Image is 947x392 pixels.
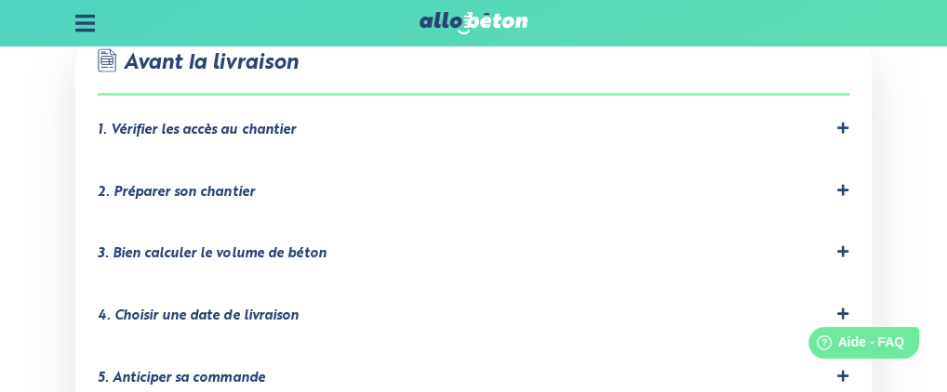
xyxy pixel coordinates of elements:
[98,308,298,324] div: 4. Choisir une date de livraison
[420,12,527,34] img: allobéton
[98,49,848,97] div: Avant la livraison
[98,371,264,386] div: 5. Anticiper sa commande
[98,185,254,201] div: 2. Préparer son chantier
[98,246,326,262] div: 3. Bien calculer le volume de béton
[98,123,295,138] div: 1. Vérifier les accès au chantier
[781,320,927,372] iframe: Help widget launcher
